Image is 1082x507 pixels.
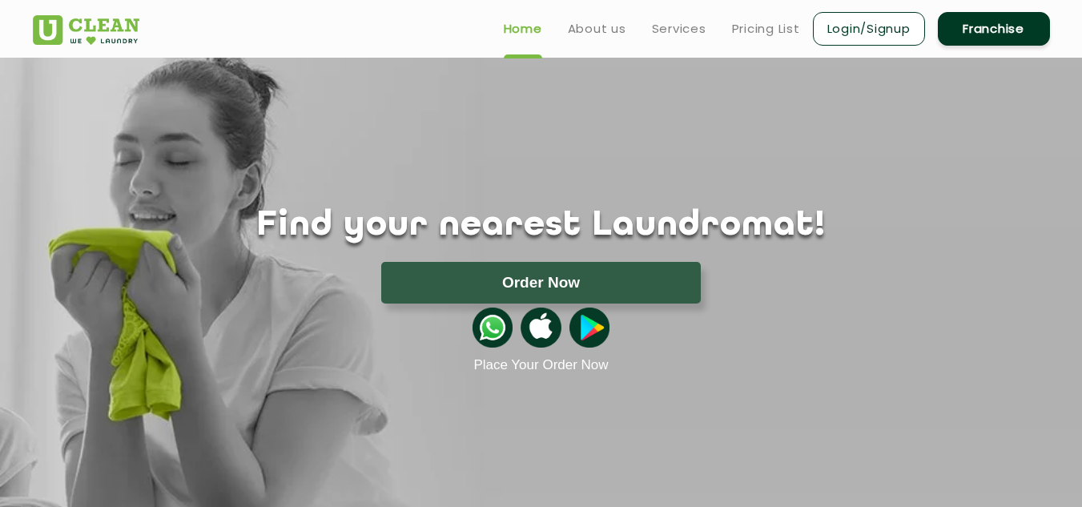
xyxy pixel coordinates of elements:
button: Order Now [381,262,701,304]
img: apple-icon.png [521,308,561,348]
a: Franchise [938,12,1050,46]
img: playstoreicon.png [569,308,609,348]
a: Place Your Order Now [473,357,608,373]
a: Services [652,19,706,38]
a: Home [504,19,542,38]
a: Login/Signup [813,12,925,46]
img: UClean Laundry and Dry Cleaning [33,15,139,45]
a: About us [568,19,626,38]
a: Pricing List [732,19,800,38]
img: whatsappicon.png [473,308,513,348]
h1: Find your nearest Laundromat! [21,206,1062,246]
